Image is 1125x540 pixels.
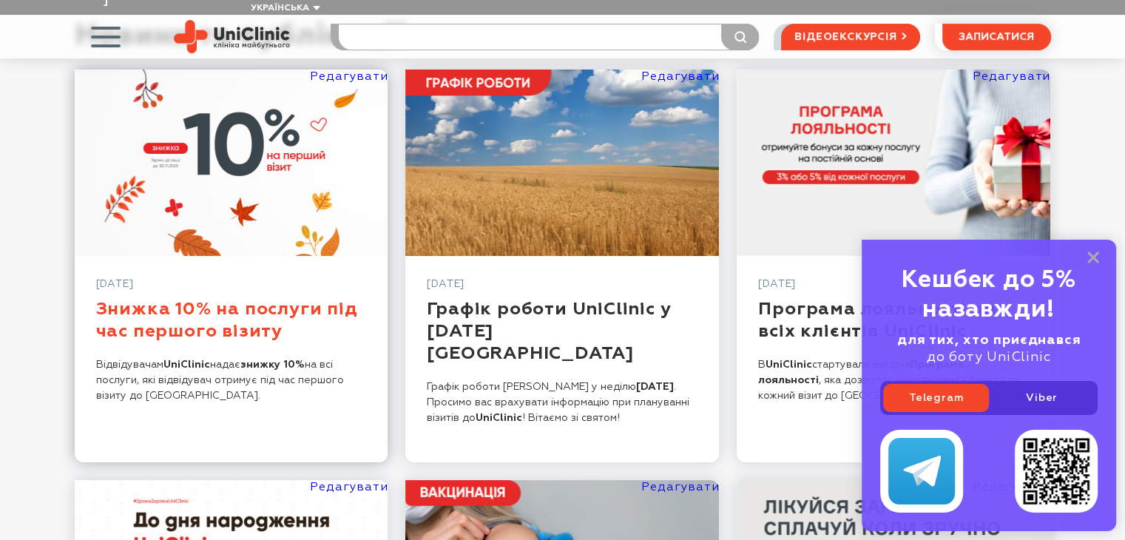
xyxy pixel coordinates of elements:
[405,70,719,256] a: Графік роботи UniClinic у День Незалежності України
[476,413,522,423] strong: UniClinic
[883,384,989,412] a: Telegram
[766,360,812,370] strong: UniClinic
[427,300,671,362] a: Графік роботи UniClinic у [DATE][GEOGRAPHIC_DATA]
[174,20,290,53] img: Uniclinic
[163,360,210,370] strong: UniClinic
[737,70,1050,256] a: Програма лояльності для всіх клієнтів UniClinic
[251,4,309,13] span: Українська
[897,334,1081,347] b: для тих, хто приєднався
[942,24,1051,50] button: записатися
[959,32,1034,42] span: записатися
[96,357,367,404] p: Відвідувачам надає на всі послуги, які відвідувач отримує під час першого візиту до [GEOGRAPHIC_D...
[96,277,367,298] div: [DATE]
[310,71,388,83] a: Редагувати
[880,266,1098,325] div: Кешбек до 5% назавжди!
[758,277,1029,298] div: [DATE]
[339,24,759,50] input: Послуга або прізвище
[96,300,358,340] a: Знижка 10% на послуги під час першого візиту
[636,382,674,392] strong: [DATE]
[310,482,388,493] a: Редагувати
[75,70,388,256] a: Знижка 10% на послуги під час першого візиту
[641,482,719,493] a: Редагувати
[641,71,719,83] a: Редагувати
[989,384,1095,412] a: Viber
[427,277,697,298] div: [DATE]
[240,360,305,370] strong: знижку 10%
[973,71,1050,83] a: Редагувати
[781,24,919,50] a: відеоекскурсія
[758,300,1007,340] a: Програма лояльності для всіх клієнтів UniClinic
[247,3,320,14] button: Українська
[427,379,697,426] p: Графік роботи [PERSON_NAME] у неділю . Просимо вас врахувати інформацію при плануванні візитів до...
[794,24,896,50] span: відеоекскурсія
[880,332,1098,366] div: до боту UniClinic
[758,357,1029,404] p: В стартувала вигідна , яка дозволяє накопичувати бонуси за кожний візит до [GEOGRAPHIC_DATA]!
